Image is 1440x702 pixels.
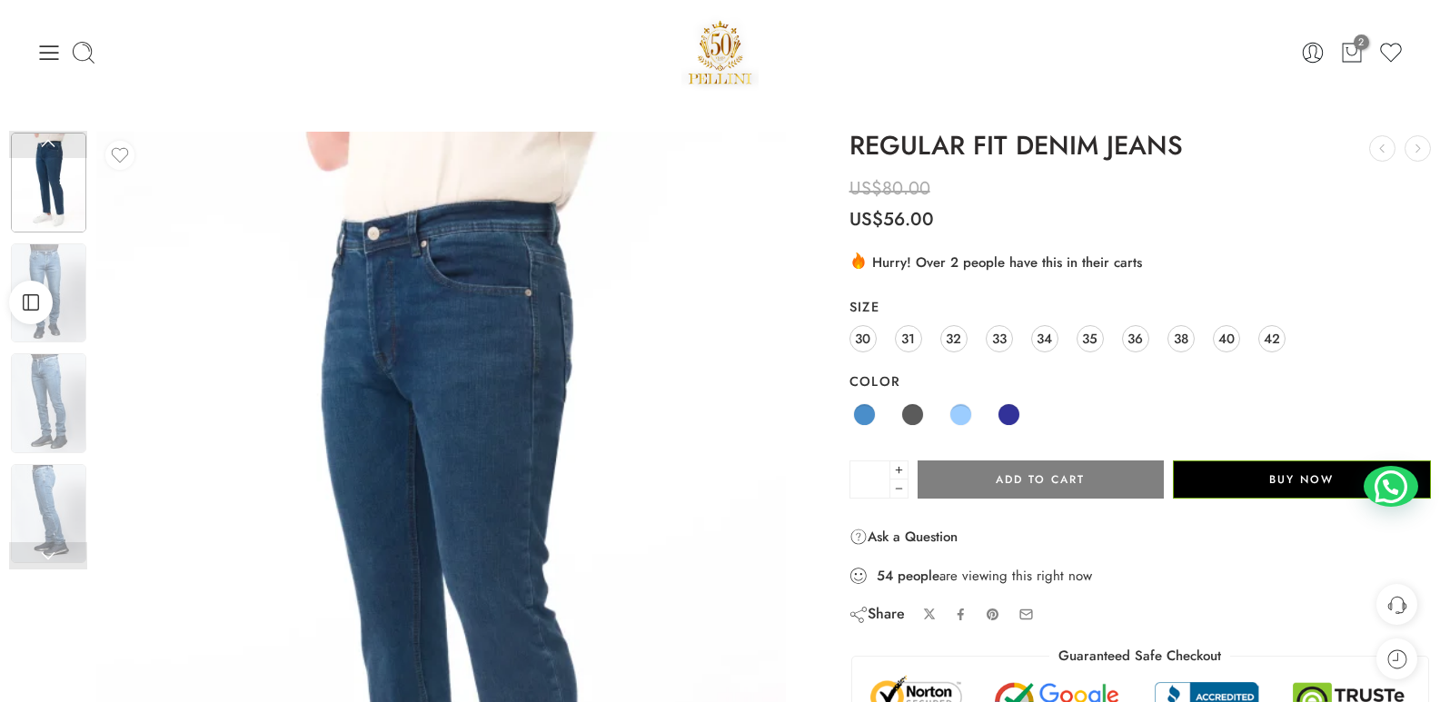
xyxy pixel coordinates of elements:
[855,326,870,351] span: 30
[1049,647,1230,666] legend: Guaranteed Safe Checkout
[681,14,760,91] img: Pellini
[992,326,1007,351] span: 33
[986,325,1013,352] a: 33
[849,372,1431,391] label: Color
[895,325,922,352] a: 31
[849,604,905,624] div: Share
[849,566,1431,586] div: are viewing this right now
[1339,40,1365,65] a: 2
[1031,325,1058,352] a: 34
[849,132,1431,161] h1: REGULAR FIT DENIM JEANS
[849,325,877,352] a: 30
[918,460,1164,499] button: Add to cart
[1174,326,1188,351] span: 38
[11,353,86,453] img: Image-6-scaled-1.webp
[1167,325,1195,352] a: 38
[849,175,930,202] bdi: 80.00
[849,526,958,548] a: Ask a Question
[940,325,968,352] a: 32
[849,460,890,499] input: Product quantity
[11,464,86,564] img: Image-6-scaled-1.webp
[1173,460,1431,499] button: Buy Now
[1127,326,1143,351] span: 36
[898,567,939,585] strong: people
[1354,35,1369,50] span: 2
[946,326,961,351] span: 32
[1264,326,1280,351] span: 42
[1378,40,1404,65] a: Wishlist
[1258,325,1286,352] a: 42
[11,133,86,232] img: Image-6-scaled-1.webp
[1037,326,1052,351] span: 34
[1300,40,1326,65] a: My Account
[849,298,1431,316] label: Size
[1218,326,1235,351] span: 40
[849,251,1431,272] div: Hurry! Over 2 people have this in their carts
[1018,607,1034,622] a: Email to your friends
[1122,325,1149,352] a: 36
[901,326,915,351] span: 31
[681,14,760,91] a: Pellini -
[849,206,883,232] span: US$
[1077,325,1104,352] a: 35
[849,175,882,202] span: US$
[954,608,968,621] a: Share on Facebook
[923,608,937,621] a: Share on X
[849,206,934,232] bdi: 56.00
[1213,325,1240,352] a: 40
[877,567,893,585] strong: 54
[986,608,1000,622] a: Pin on Pinterest
[1082,326,1097,351] span: 35
[11,243,86,343] img: Image-6-scaled-1.webp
